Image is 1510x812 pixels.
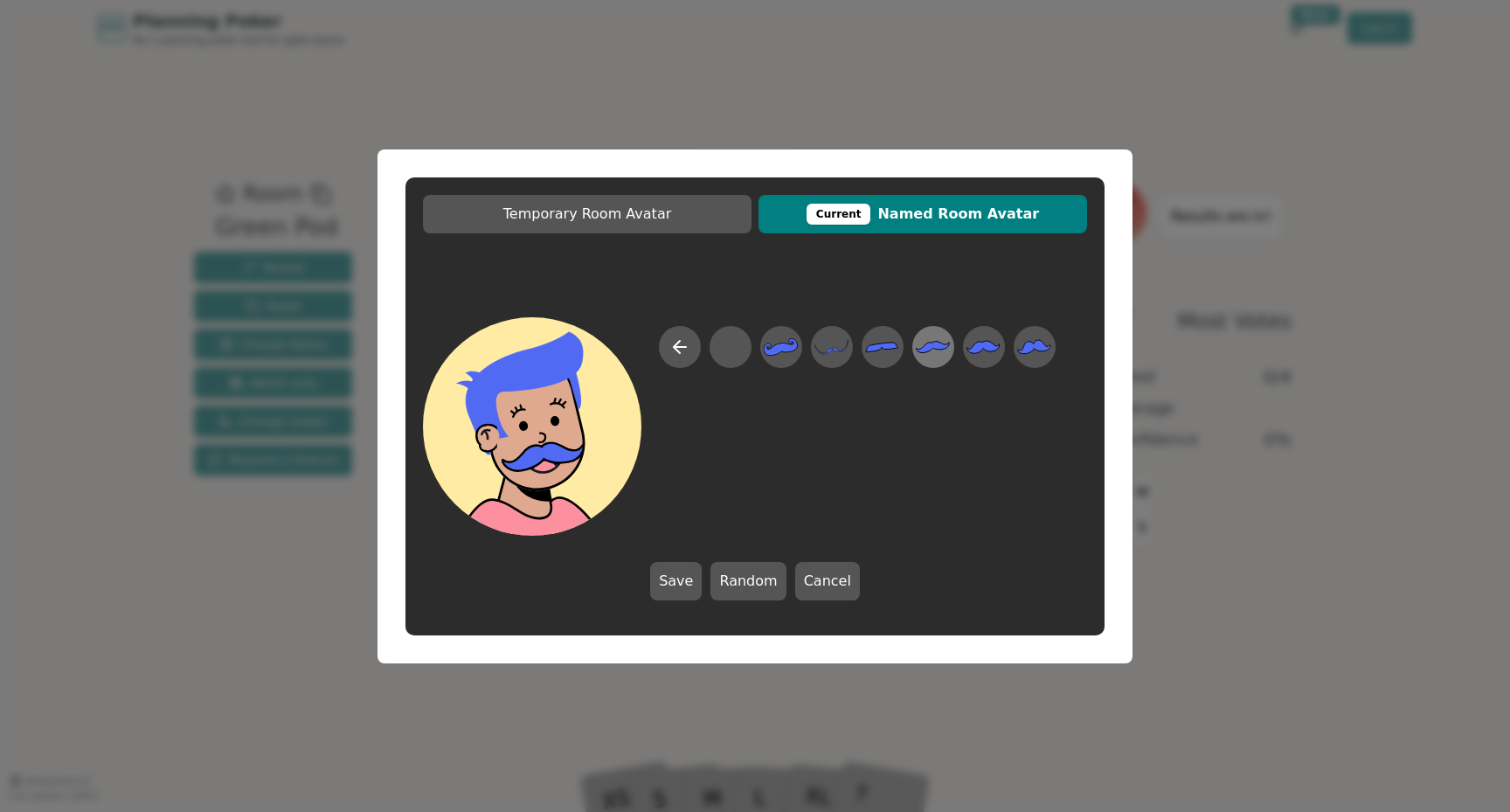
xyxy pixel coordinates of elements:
button: Temporary Room Avatar [423,195,752,233]
button: Save [650,562,702,600]
span: Named Room Avatar [767,204,1078,225]
button: Cancel [795,562,860,600]
button: Random [710,562,786,600]
span: Temporary Room Avatar [432,204,743,225]
div: This avatar will be displayed in dedicated rooms [807,204,871,225]
button: CurrentNamed Room Avatar [758,195,1087,233]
